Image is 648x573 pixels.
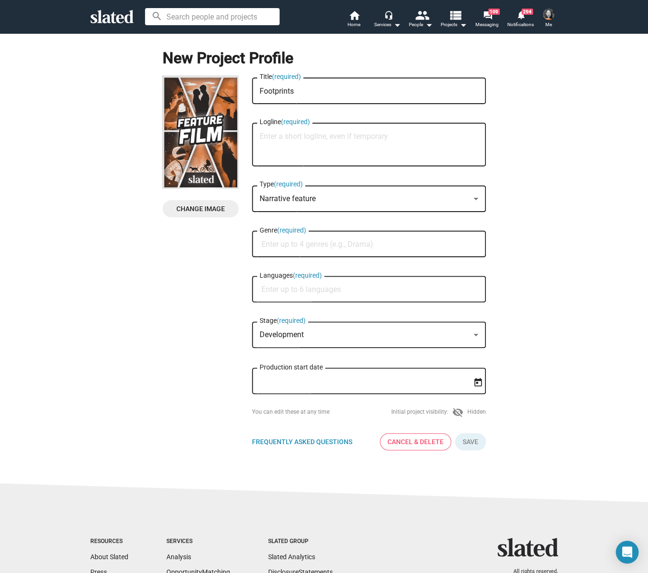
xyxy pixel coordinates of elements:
[261,240,480,249] input: Enter up to 4 genres (e.g., Drama)
[543,9,554,20] img: Chelsea Tieu
[380,433,451,450] button: Cancel & Delete
[537,7,560,31] button: Chelsea TieuMe
[348,10,360,21] mat-icon: home
[504,10,537,30] a: 294Notifications
[261,285,480,294] input: Enter up to 6 languages
[170,200,231,217] span: Change Image
[457,19,469,30] mat-icon: arrow_drop_down
[371,10,404,30] button: Services
[145,8,280,25] input: Search people and projects
[166,538,230,545] div: Services
[252,408,329,416] div: You can edit these at any time
[616,541,638,563] div: Open Intercom Messenger
[387,434,444,450] span: Cancel & Delete
[163,76,239,189] img: Footprints
[374,19,401,30] div: Services
[260,194,316,203] span: Narrative feature
[437,10,471,30] button: Projects
[448,8,462,22] mat-icon: view_list
[483,10,492,19] mat-icon: forum
[391,407,486,418] div: Initial project visibility: Hidden
[384,10,393,19] mat-icon: headset_mic
[166,553,191,561] a: Analysis
[163,200,239,217] button: Change Image
[471,10,504,30] a: 109Messaging
[516,10,525,19] mat-icon: notifications
[260,330,304,339] mat-select-trigger: Development
[507,19,534,30] span: Notifications
[475,19,499,30] span: Messaging
[252,438,352,446] span: Frequently Asked Questions
[90,553,128,561] a: About Slated
[348,19,360,30] span: Home
[404,10,437,30] button: People
[338,10,371,30] a: Home
[441,19,467,30] span: Projects
[252,437,352,447] a: Frequently Asked Questions
[470,374,486,390] button: Open calendar
[488,9,500,15] span: 109
[522,9,533,15] span: 294
[391,19,403,30] mat-icon: arrow_drop_down
[452,407,464,418] mat-icon: visibility_off
[90,538,128,545] div: Resources
[268,553,315,561] a: Slated Analytics
[545,19,552,30] span: Me
[409,19,433,30] div: People
[268,538,333,545] div: Slated Group
[163,48,485,68] h1: New Project Profile
[415,8,428,22] mat-icon: people
[423,19,435,30] mat-icon: arrow_drop_down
